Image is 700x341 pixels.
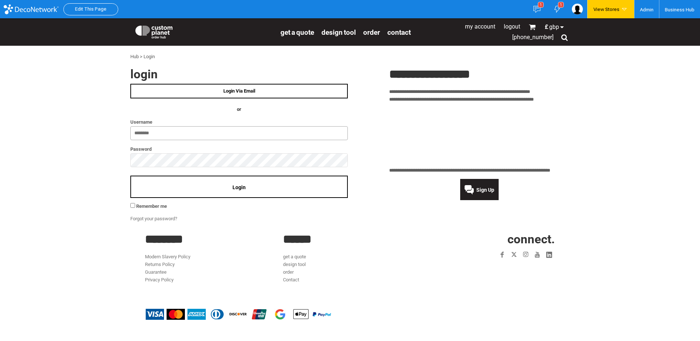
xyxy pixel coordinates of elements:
iframe: Customer reviews powered by Trustpilot [389,108,570,162]
span: Contact [387,28,411,37]
img: American Express [187,309,206,320]
img: Discover [229,309,247,320]
h2: CONNECT. [421,233,555,245]
a: Custom Planet [130,20,277,42]
span: GBP [549,24,559,30]
a: Privacy Policy [145,277,174,282]
div: > [140,53,142,61]
img: China UnionPay [250,309,268,320]
img: Mastercard [167,309,185,320]
a: Edit This Page [75,6,107,12]
img: Visa [146,309,164,320]
a: design tool [321,28,356,36]
a: Forgot your password? [130,216,177,221]
span: Login [232,184,246,190]
a: Contact [283,277,299,282]
span: [PHONE_NUMBER] [512,34,554,41]
h2: Login [130,68,348,80]
span: Remember me [136,203,167,209]
input: Remember me [130,203,135,208]
span: Sign Up [476,187,494,193]
a: Guarantee [145,269,167,275]
a: Logout [504,23,520,30]
a: Returns Policy [145,262,175,267]
iframe: Customer reviews powered by Trustpilot [454,265,555,274]
span: design tool [321,28,356,37]
a: order [363,28,380,36]
div: Login [144,53,155,61]
img: Apple Pay [292,309,310,320]
a: Modern Slavery Policy [145,254,190,259]
span: order [363,28,380,37]
a: get a quote [283,254,306,259]
a: get a quote [280,28,314,36]
span: get a quote [280,28,314,37]
label: Password [130,145,348,153]
img: Diners Club [208,309,227,320]
h4: OR [130,106,348,113]
div: 1 [558,2,564,8]
img: Google Pay [271,309,289,320]
img: Custom Planet [134,24,174,38]
label: Username [130,118,348,126]
a: Login Via Email [130,84,348,98]
div: 1 [538,2,544,8]
a: Contact [387,28,411,36]
img: PayPal [313,312,331,316]
a: Hub [130,54,139,59]
span: £ [545,24,549,30]
a: My Account [465,23,495,30]
a: order [283,269,294,275]
span: Login Via Email [223,88,255,94]
a: design tool [283,262,306,267]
